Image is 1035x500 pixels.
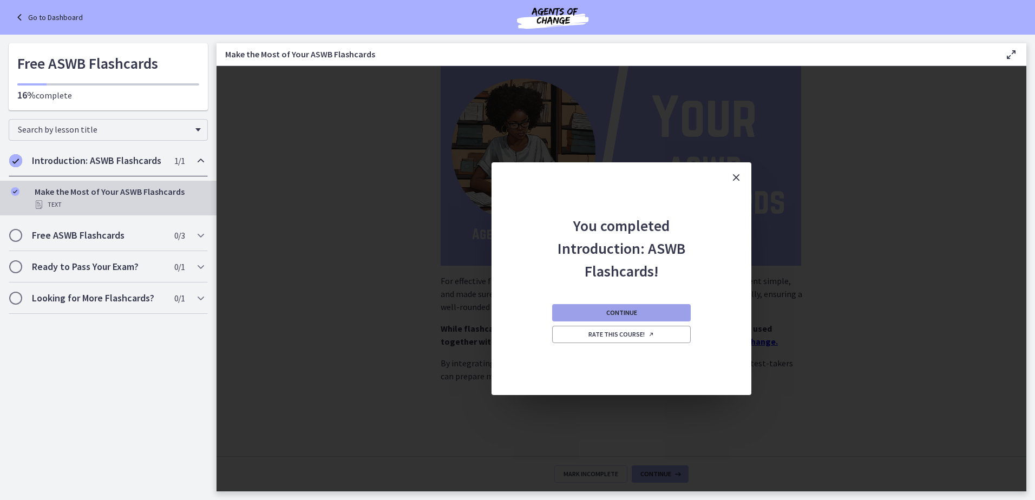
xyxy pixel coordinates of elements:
button: Close [721,162,751,193]
h3: Make the Most of Your ASWB Flashcards [225,48,987,61]
i: Completed [11,187,19,196]
h2: Free ASWB Flashcards [32,229,164,242]
span: Continue [606,308,637,317]
i: Opens in a new window [648,331,654,338]
span: Rate this course! [588,330,654,339]
h2: Introduction: ASWB Flashcards [32,154,164,167]
span: 0 / 1 [174,260,185,273]
h2: Looking for More Flashcards? [32,292,164,305]
span: Search by lesson title [18,124,190,135]
i: Completed [9,154,22,167]
button: Continue [552,304,691,321]
span: 0 / 3 [174,229,185,242]
img: Agents of Change [488,4,618,30]
p: complete [17,89,199,102]
span: 1 / 1 [174,154,185,167]
span: 0 / 1 [174,292,185,305]
h1: Free ASWB Flashcards [17,52,199,75]
a: Rate this course! Opens in a new window [552,326,691,343]
span: 16% [17,89,36,101]
div: Text [35,198,204,211]
div: Search by lesson title [9,119,208,141]
a: Go to Dashboard [13,11,83,24]
div: Make the Most of Your ASWB Flashcards [35,185,204,211]
h2: You completed Introduction: ASWB Flashcards! [550,193,693,282]
h2: Ready to Pass Your Exam? [32,260,164,273]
